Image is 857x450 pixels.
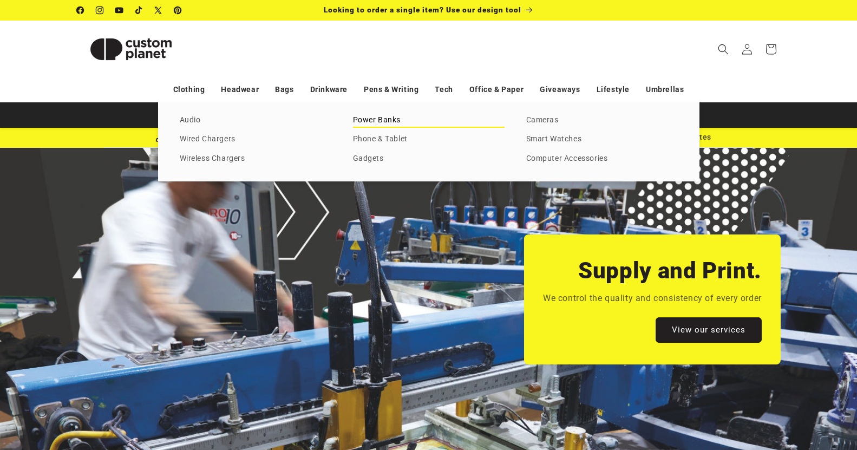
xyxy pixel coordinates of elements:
[711,37,735,61] summary: Search
[469,80,524,99] a: Office & Paper
[543,291,762,306] p: We control the quality and consistency of every order
[221,80,259,99] a: Headwear
[353,113,505,128] a: Power Banks
[353,132,505,147] a: Phone & Tablet
[665,333,857,450] iframe: Chat Widget
[646,80,684,99] a: Umbrellas
[578,256,762,285] h2: Supply and Print.
[73,21,189,77] a: Custom Planet
[526,152,678,166] a: Computer Accessories
[180,152,331,166] a: Wireless Chargers
[173,80,205,99] a: Clothing
[656,317,762,342] a: View our services
[364,80,418,99] a: Pens & Writing
[180,132,331,147] a: Wired Chargers
[665,333,857,450] div: 聊天小组件
[540,80,580,99] a: Giveaways
[324,5,521,14] span: Looking to order a single item? Use our design tool
[597,80,630,99] a: Lifestyle
[180,113,331,128] a: Audio
[77,25,185,74] img: Custom Planet
[310,80,348,99] a: Drinkware
[353,152,505,166] a: Gadgets
[435,80,453,99] a: Tech
[275,80,293,99] a: Bags
[526,113,678,128] a: Cameras
[526,132,678,147] a: Smart Watches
